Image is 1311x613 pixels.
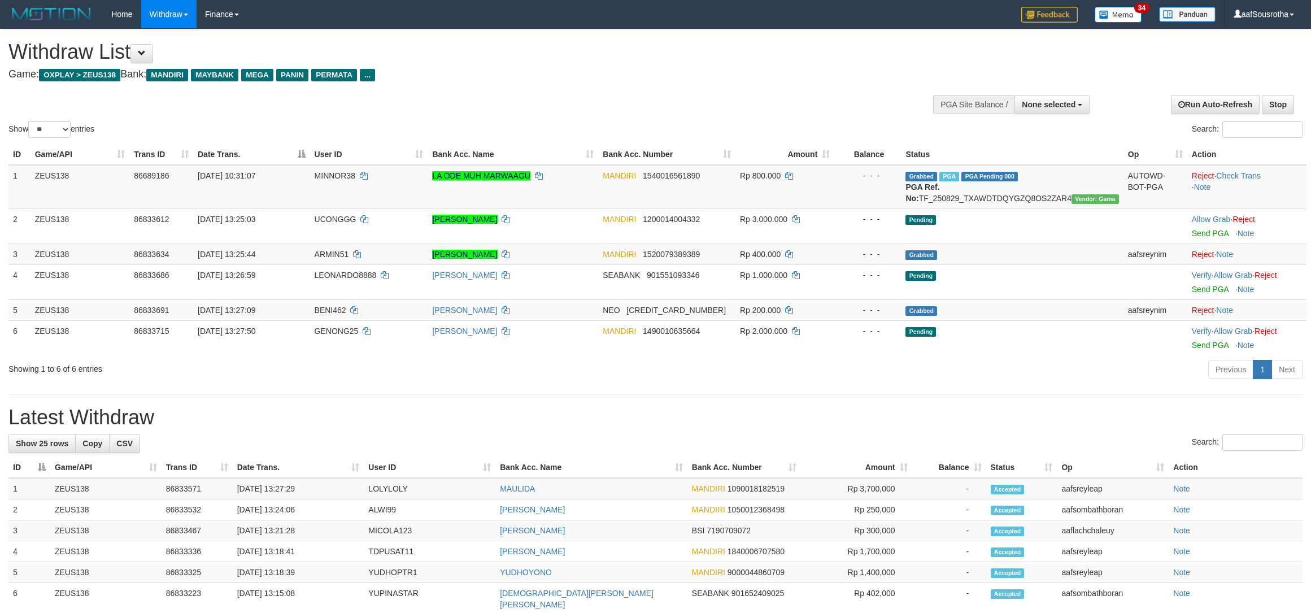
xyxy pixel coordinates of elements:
[31,320,130,355] td: ZEUS138
[8,144,31,165] th: ID
[31,208,130,244] td: ZEUS138
[8,541,50,562] td: 4
[162,541,233,562] td: 86833336
[801,562,912,583] td: Rp 1,400,000
[1192,327,1212,336] a: Verify
[1192,271,1212,280] a: Verify
[233,520,364,541] td: [DATE] 13:21:28
[1123,165,1187,209] td: AUTOWD-BOT-PGA
[50,541,162,562] td: ZEUS138
[740,271,787,280] span: Rp 1.000.000
[707,526,751,535] span: Copy 7190709072 to clipboard
[8,244,31,264] td: 3
[912,499,986,520] td: -
[432,327,497,336] a: [PERSON_NAME]
[740,215,787,224] span: Rp 3.000.000
[912,457,986,478] th: Balance: activate to sort column ascending
[50,478,162,499] td: ZEUS138
[905,182,939,203] b: PGA Ref. No:
[8,359,538,375] div: Showing 1 to 6 of 6 entries
[1192,171,1214,180] a: Reject
[1057,499,1169,520] td: aafsombathboran
[728,547,785,556] span: Copy 1840006707580 to clipboard
[198,327,255,336] span: [DATE] 13:27:50
[1216,306,1233,315] a: Note
[1173,568,1190,577] a: Note
[991,568,1025,578] span: Accepted
[8,41,863,63] h1: Withdraw List
[643,171,700,180] span: Copy 1540016561890 to clipboard
[360,69,375,81] span: ...
[1187,244,1306,264] td: ·
[912,562,986,583] td: -
[801,499,912,520] td: Rp 250,000
[1173,547,1190,556] a: Note
[801,457,912,478] th: Amount: activate to sort column ascending
[1214,271,1255,280] span: ·
[162,562,233,583] td: 86833325
[1192,285,1229,294] a: Send PGA
[109,434,140,453] a: CSV
[1057,520,1169,541] td: aaflachchaleuy
[134,215,169,224] span: 86833612
[8,499,50,520] td: 2
[1232,215,1255,224] a: Reject
[129,144,193,165] th: Trans ID: activate to sort column ascending
[8,406,1303,429] h1: Latest Withdraw
[428,144,598,165] th: Bank Acc. Name: activate to sort column ascending
[801,520,912,541] td: Rp 300,000
[643,250,700,259] span: Copy 1520079389389 to clipboard
[31,264,130,299] td: ZEUS138
[191,69,238,81] span: MAYBANK
[1194,182,1211,192] a: Note
[905,327,936,337] span: Pending
[839,325,896,337] div: - - -
[162,478,233,499] td: 86833571
[134,306,169,315] span: 86833691
[1192,341,1229,350] a: Send PGA
[1192,306,1214,315] a: Reject
[912,478,986,499] td: -
[1057,478,1169,499] td: aafsreyleap
[1014,95,1090,114] button: None selected
[731,589,784,598] span: Copy 901652409025 to clipboard
[116,439,133,448] span: CSV
[912,541,986,562] td: -
[233,478,364,499] td: [DATE] 13:27:29
[50,457,162,478] th: Game/API: activate to sort column ascending
[1271,360,1303,379] a: Next
[839,170,896,181] div: - - -
[432,171,530,180] a: LA ODE MUH MARWAAGU
[598,144,735,165] th: Bank Acc. Number: activate to sort column ascending
[1238,229,1255,238] a: Note
[1159,7,1216,22] img: panduan.png
[315,306,346,315] span: BENI462
[28,121,71,138] select: Showentries
[233,541,364,562] td: [DATE] 13:18:41
[39,69,120,81] span: OXPLAY > ZEUS138
[310,144,428,165] th: User ID: activate to sort column ascending
[1173,526,1190,535] a: Note
[692,526,705,535] span: BSI
[1216,171,1261,180] a: Check Trans
[1187,208,1306,244] td: ·
[500,547,565,556] a: [PERSON_NAME]
[1222,434,1303,451] input: Search:
[905,306,937,316] span: Grabbed
[1255,327,1277,336] a: Reject
[31,165,130,209] td: ZEUS138
[1134,3,1149,13] span: 34
[364,457,495,478] th: User ID: activate to sort column ascending
[500,526,565,535] a: [PERSON_NAME]
[315,327,359,336] span: GENONG25
[193,144,310,165] th: Date Trans.: activate to sort column descending
[8,299,31,320] td: 5
[8,208,31,244] td: 2
[315,250,349,259] span: ARMIN51
[432,271,497,280] a: [PERSON_NAME]
[50,562,162,583] td: ZEUS138
[1192,434,1303,451] label: Search:
[692,589,729,598] span: SEABANK
[1123,144,1187,165] th: Op: activate to sort column ascending
[1173,505,1190,514] a: Note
